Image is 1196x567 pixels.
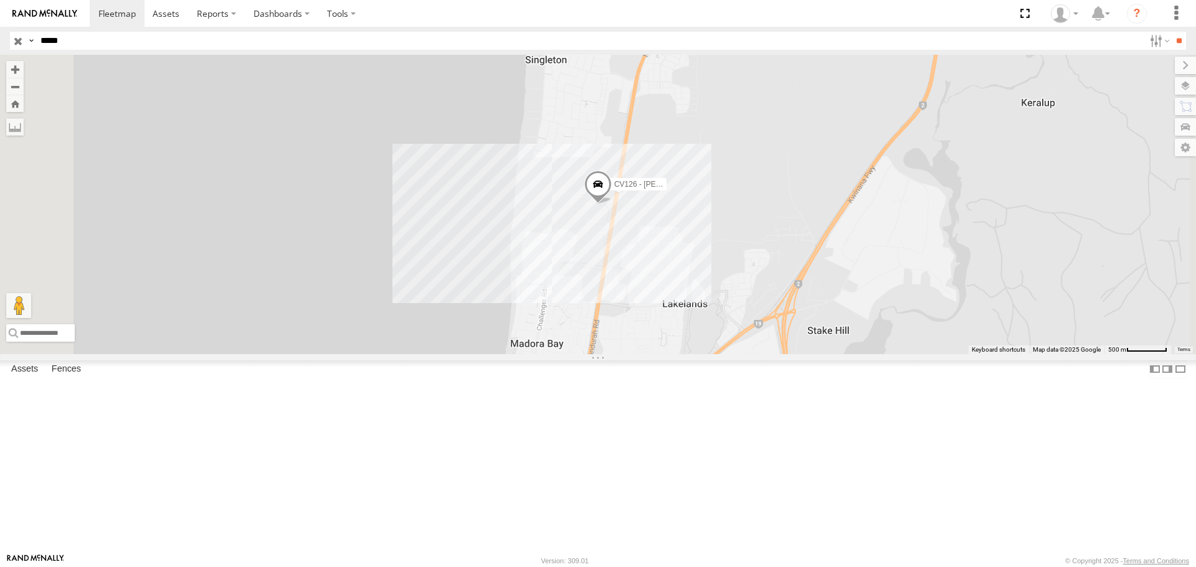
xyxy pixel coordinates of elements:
[1177,347,1190,352] a: Terms (opens in new tab)
[1161,360,1174,378] label: Dock Summary Table to the Right
[6,95,24,112] button: Zoom Home
[972,345,1025,354] button: Keyboard shortcuts
[1046,4,1083,23] div: Hayley Petersen
[45,361,87,378] label: Fences
[1175,139,1196,156] label: Map Settings
[1149,360,1161,378] label: Dock Summary Table to the Left
[5,361,44,378] label: Assets
[1108,346,1126,353] span: 500 m
[541,557,589,565] div: Version: 309.01
[1123,557,1189,565] a: Terms and Conditions
[12,9,77,18] img: rand-logo.svg
[1033,346,1101,353] span: Map data ©2025 Google
[1145,32,1172,50] label: Search Filter Options
[26,32,36,50] label: Search Query
[6,293,31,318] button: Drag Pegman onto the map to open Street View
[6,118,24,136] label: Measure
[1174,360,1187,378] label: Hide Summary Table
[6,78,24,95] button: Zoom out
[6,61,24,78] button: Zoom in
[614,180,705,189] span: CV126 - [PERSON_NAME]
[7,555,64,567] a: Visit our Website
[1104,345,1171,354] button: Map scale: 500 m per 62 pixels
[1127,4,1147,24] i: ?
[1065,557,1189,565] div: © Copyright 2025 -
